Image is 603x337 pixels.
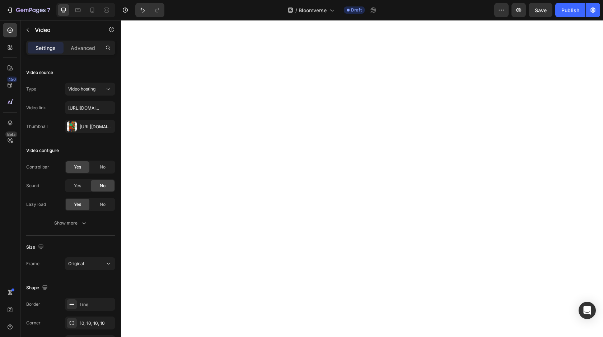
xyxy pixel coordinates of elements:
[26,217,115,230] button: Show more
[74,183,81,189] span: Yes
[74,164,81,170] span: Yes
[5,131,17,137] div: Beta
[135,3,164,17] div: Undo/Redo
[26,86,36,92] div: Type
[80,301,113,308] div: Line
[351,7,362,13] span: Draft
[36,44,56,52] p: Settings
[68,86,95,92] span: Video hosting
[26,147,59,154] div: Video configure
[121,20,603,337] iframe: Design area
[100,201,106,208] span: No
[80,124,113,130] div: [URL][DOMAIN_NAME]
[579,302,596,319] div: Open Intercom Messenger
[65,101,115,114] input: Insert video url here
[26,301,40,308] div: Border
[26,183,39,189] div: Sound
[68,261,84,266] span: Original
[26,201,46,208] div: Lazy load
[47,6,50,14] p: 7
[65,257,115,270] button: Original
[80,320,113,327] div: 10, 10, 10, 10
[26,320,41,326] div: Corner
[71,44,95,52] p: Advanced
[26,260,39,267] div: Frame
[100,164,106,170] span: No
[26,69,53,76] div: Video source
[54,220,88,227] div: Show more
[35,26,96,34] p: Video
[26,105,46,111] div: Video link
[26,243,45,252] div: Size
[561,6,579,14] div: Publish
[65,83,115,96] button: Video hosting
[529,3,552,17] button: Save
[299,6,327,14] span: Bloomverse
[7,77,17,82] div: 450
[3,3,53,17] button: 7
[26,283,49,293] div: Shape
[555,3,585,17] button: Publish
[295,6,297,14] span: /
[535,7,547,13] span: Save
[26,123,48,130] div: Thumbnail
[74,201,81,208] span: Yes
[26,164,49,170] div: Control bar
[100,183,106,189] span: No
